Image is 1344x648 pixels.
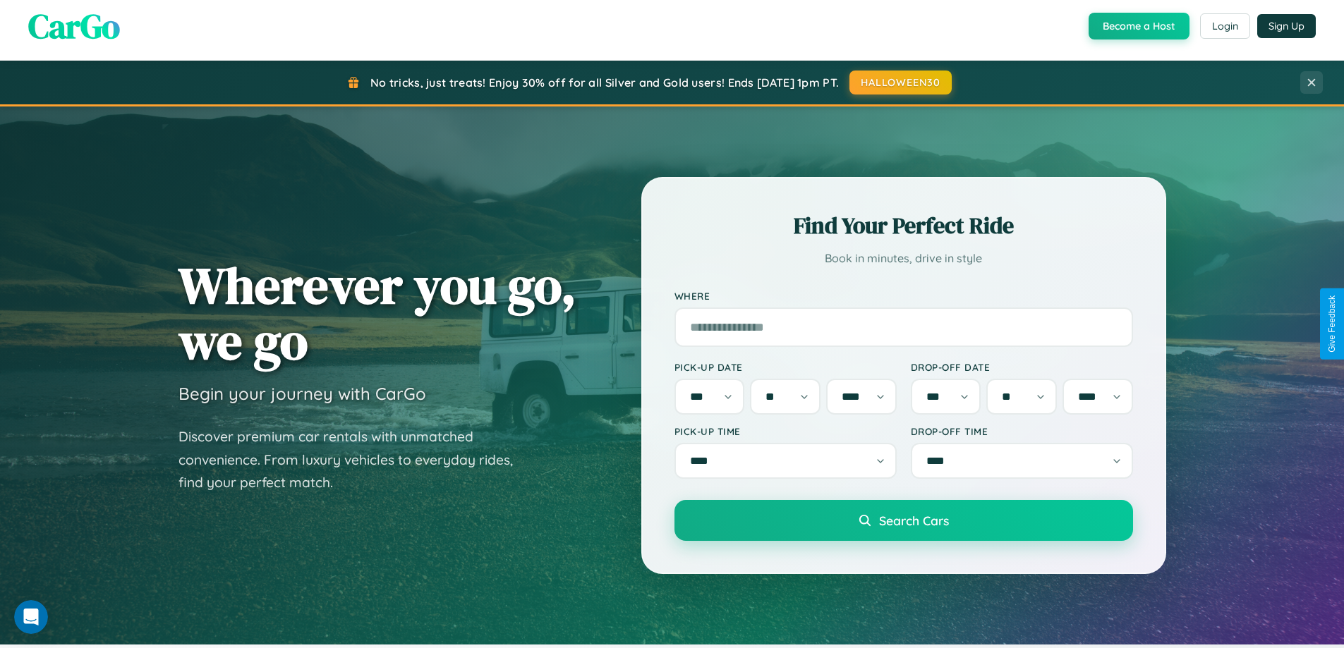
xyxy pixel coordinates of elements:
button: Sign Up [1257,14,1316,38]
button: Become a Host [1089,13,1189,39]
h1: Wherever you go, we go [178,257,576,369]
p: Book in minutes, drive in style [674,248,1133,269]
label: Where [674,290,1133,302]
h2: Find Your Perfect Ride [674,210,1133,241]
button: HALLOWEEN30 [849,71,952,94]
label: Drop-off Time [911,425,1133,437]
button: Login [1200,13,1250,39]
label: Pick-up Time [674,425,897,437]
label: Pick-up Date [674,361,897,373]
label: Drop-off Date [911,361,1133,373]
button: Search Cars [674,500,1133,541]
p: Discover premium car rentals with unmatched convenience. From luxury vehicles to everyday rides, ... [178,425,531,494]
h3: Begin your journey with CarGo [178,383,426,404]
div: Give Feedback [1327,295,1337,353]
iframe: Intercom live chat [14,600,48,634]
span: CarGo [28,3,120,49]
span: No tricks, just treats! Enjoy 30% off for all Silver and Gold users! Ends [DATE] 1pm PT. [370,75,839,90]
span: Search Cars [879,513,949,528]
